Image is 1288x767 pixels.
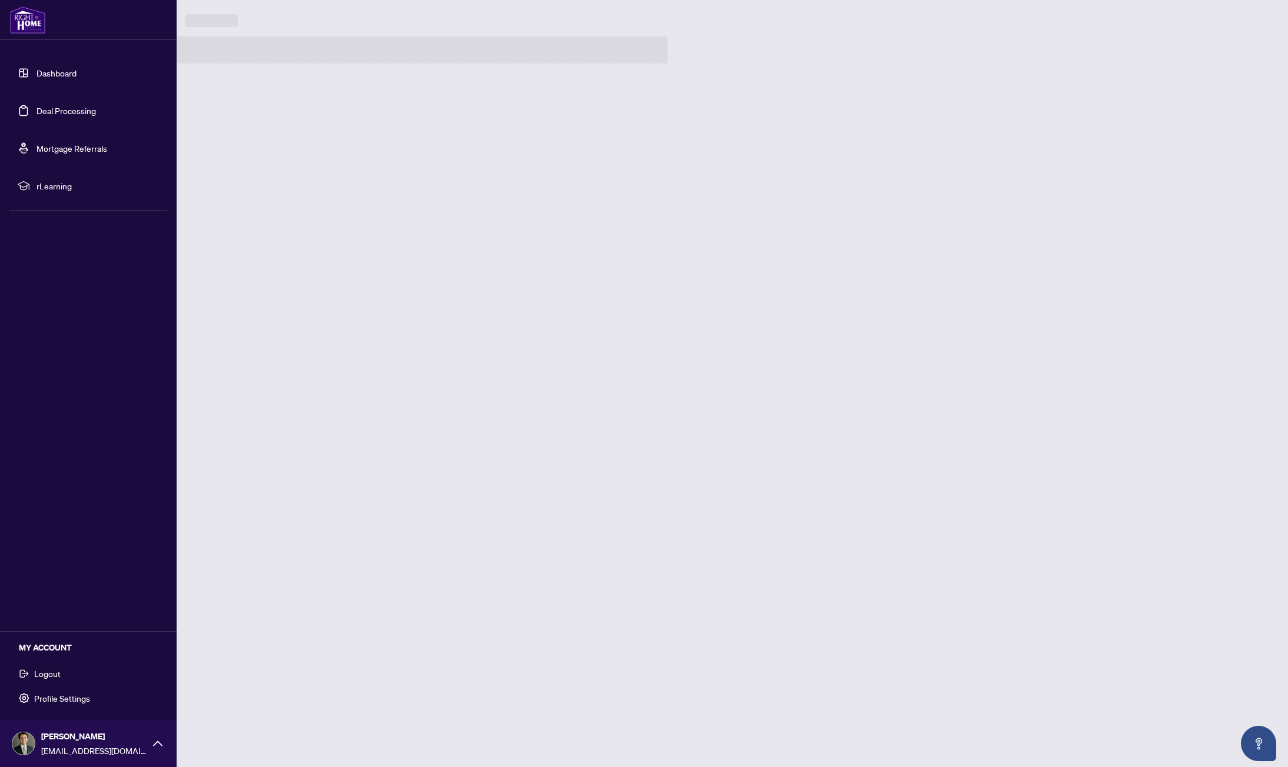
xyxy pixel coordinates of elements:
[9,663,167,683] button: Logout
[12,732,35,755] img: Profile Icon
[34,664,61,683] span: Logout
[9,688,167,708] button: Profile Settings
[9,6,46,34] img: logo
[36,179,159,192] span: rLearning
[36,105,96,116] a: Deal Processing
[36,143,107,154] a: Mortgage Referrals
[41,730,147,743] span: [PERSON_NAME]
[19,641,167,654] h5: MY ACCOUNT
[34,689,90,708] span: Profile Settings
[36,68,77,78] a: Dashboard
[1241,726,1276,761] button: Open asap
[41,744,147,757] span: [EMAIL_ADDRESS][DOMAIN_NAME]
